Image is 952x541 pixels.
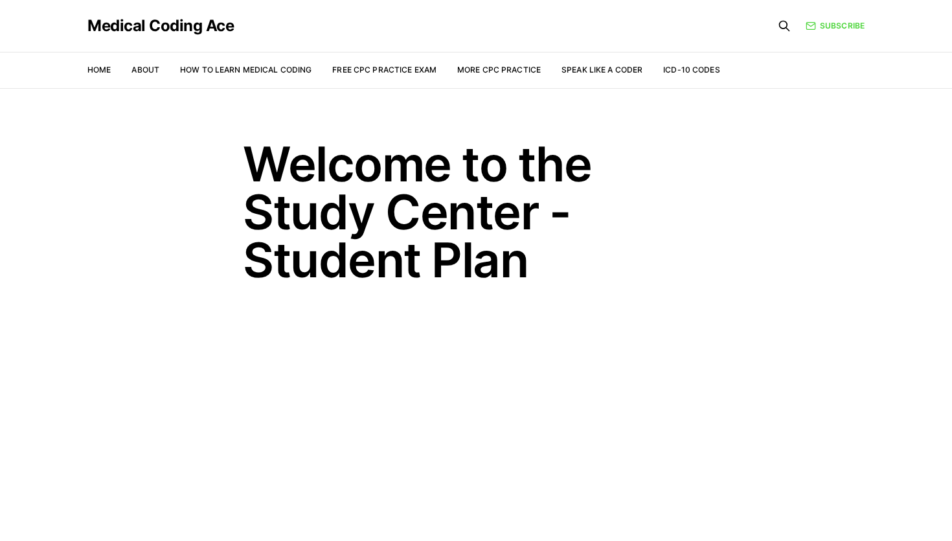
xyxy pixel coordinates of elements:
a: Speak Like a Coder [561,65,642,75]
a: How to Learn Medical Coding [180,65,312,75]
a: Free CPC Practice Exam [332,65,436,75]
a: About [131,65,159,75]
a: Medical Coding Ace [87,18,234,34]
a: Home [87,65,111,75]
h1: Welcome to the Study Center - Student Plan [243,140,709,284]
a: Subscribe [806,20,865,32]
a: ICD-10 Codes [663,65,720,75]
a: More CPC Practice [457,65,541,75]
